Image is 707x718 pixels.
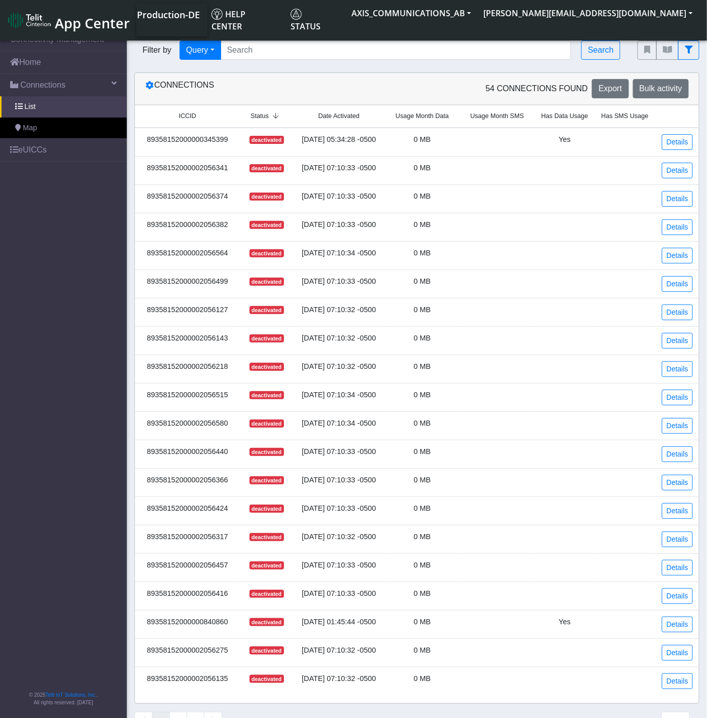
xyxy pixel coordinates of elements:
span: 0 MB [414,419,431,427]
span: Help center [211,9,245,32]
span: Usage Month Data [396,111,449,121]
a: Details [662,503,693,519]
a: Details [662,645,693,661]
span: deactivated [250,647,284,655]
span: Bulk activity [640,84,682,93]
span: 0 MB [414,589,431,597]
div: 89358152000002056424 [141,503,234,514]
div: 89358152000002056135 [141,673,234,685]
span: deactivated [250,136,284,144]
span: 54 Connections found [485,83,588,95]
a: Details [662,418,693,434]
div: 89358152000002056374 [141,191,234,202]
a: Details [662,305,693,320]
span: Has SMS Usage [602,111,649,121]
div: [DATE] 07:10:34 -0500 [299,390,379,401]
button: AXIS_COMMUNICATIONS_AB [345,4,477,22]
span: 0 MB [414,334,431,342]
span: Status [291,9,321,32]
span: deactivated [250,590,284,598]
div: [DATE] 07:10:33 -0500 [299,191,379,202]
span: 0 MB [414,533,431,541]
a: Details [662,475,693,490]
div: [DATE] 07:10:33 -0500 [299,475,379,486]
div: [DATE] 07:10:33 -0500 [299,276,379,287]
span: Connections [20,79,65,91]
span: deactivated [250,533,284,541]
span: 0 MB [414,192,431,200]
a: Details [662,673,693,689]
span: 0 MB [414,362,431,370]
div: 89358152000002056580 [141,418,234,429]
span: deactivated [250,164,284,172]
div: [DATE] 07:10:32 -0500 [299,532,379,543]
a: App Center [8,10,128,31]
div: 89358152000002056341 [141,163,234,174]
a: Details [662,532,693,547]
div: 89358152000002056366 [141,475,234,486]
div: [DATE] 07:10:34 -0500 [299,248,379,259]
div: 89358152000002056218 [141,361,234,372]
div: [DATE] 07:10:33 -0500 [299,446,379,458]
div: [DATE] 07:10:32 -0500 [299,305,379,316]
span: deactivated [250,221,284,229]
div: 89358152000002056499 [141,276,234,287]
a: Details [662,390,693,405]
a: Details [662,333,693,349]
span: List [24,101,36,112]
button: Export [592,79,628,98]
div: 89358152000000345399 [141,134,234,145]
a: Details [662,191,693,207]
div: [DATE] 07:10:33 -0500 [299,588,379,599]
span: deactivated [250,476,284,484]
span: deactivated [250,505,284,513]
img: status.svg [291,9,302,20]
span: Export [598,84,622,93]
div: 89358152000002056440 [141,446,234,458]
span: Map [23,123,37,134]
span: 0 MB [414,674,431,683]
span: Yes [559,135,571,143]
div: [DATE] 07:10:33 -0500 [299,163,379,174]
a: Your current platform instance [136,4,199,24]
span: Filter by [134,44,180,56]
span: 0 MB [414,220,431,229]
a: Details [662,560,693,576]
span: 0 MB [414,391,431,399]
span: deactivated [250,675,284,683]
span: deactivated [250,561,284,570]
a: Telit IoT Solutions, Inc. [46,692,96,698]
div: 89358152000002056127 [141,305,234,316]
span: 0 MB [414,618,431,626]
a: Details [662,276,693,292]
span: 0 MB [414,164,431,172]
div: [DATE] 05:34:28 -0500 [299,134,379,145]
img: logo-telit-cinterion-gw-new.png [8,12,51,28]
div: 89358152000002056515 [141,390,234,401]
div: 89358152000002056143 [141,333,234,344]
span: 0 MB [414,504,431,512]
div: [DATE] 07:10:32 -0500 [299,333,379,344]
button: Query [180,41,221,60]
span: 0 MB [414,306,431,314]
div: 89358152000002056275 [141,645,234,656]
div: fitlers menu [638,41,699,60]
div: [DATE] 07:10:33 -0500 [299,560,379,571]
div: Connections [137,79,417,98]
a: Details [662,446,693,462]
span: deactivated [250,448,284,456]
span: 0 MB [414,447,431,456]
span: deactivated [250,334,284,343]
a: Help center [207,4,287,36]
span: App Center [55,14,130,32]
button: [PERSON_NAME][EMAIL_ADDRESS][DOMAIN_NAME] [477,4,699,22]
input: Search... [221,41,572,60]
div: [DATE] 01:45:44 -0500 [299,617,379,628]
span: deactivated [250,363,284,371]
a: Details [662,248,693,263]
a: Details [662,134,693,150]
a: Status [287,4,345,36]
div: 89358152000002056317 [141,532,234,543]
span: 0 MB [414,646,431,654]
div: [DATE] 07:10:32 -0500 [299,645,379,656]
